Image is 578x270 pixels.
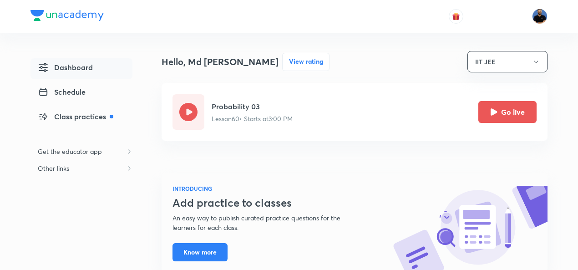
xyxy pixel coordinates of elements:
[30,10,104,21] img: Company Logo
[467,51,548,72] button: IIT JEE
[532,9,548,24] img: Md Afroj
[212,101,293,112] h5: Probability 03
[172,243,228,261] button: Know more
[282,53,330,71] button: View rating
[30,58,132,79] a: Dashboard
[30,107,132,128] a: Class practices
[172,196,363,209] h3: Add practice to classes
[30,160,76,177] h6: Other links
[212,114,293,123] p: Lesson 60 • Starts at 3:00 PM
[38,87,86,97] span: Schedule
[478,101,537,123] button: Go live
[162,55,279,69] h4: Hello, Md [PERSON_NAME]
[172,184,363,193] h6: INTRODUCING
[30,10,104,23] a: Company Logo
[30,143,109,160] h6: Get the educator app
[38,62,93,73] span: Dashboard
[172,213,363,232] p: An easy way to publish curated practice questions for the learners for each class.
[449,9,463,24] button: avatar
[452,12,460,20] img: avatar
[38,111,113,122] span: Class practices
[30,83,132,104] a: Schedule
